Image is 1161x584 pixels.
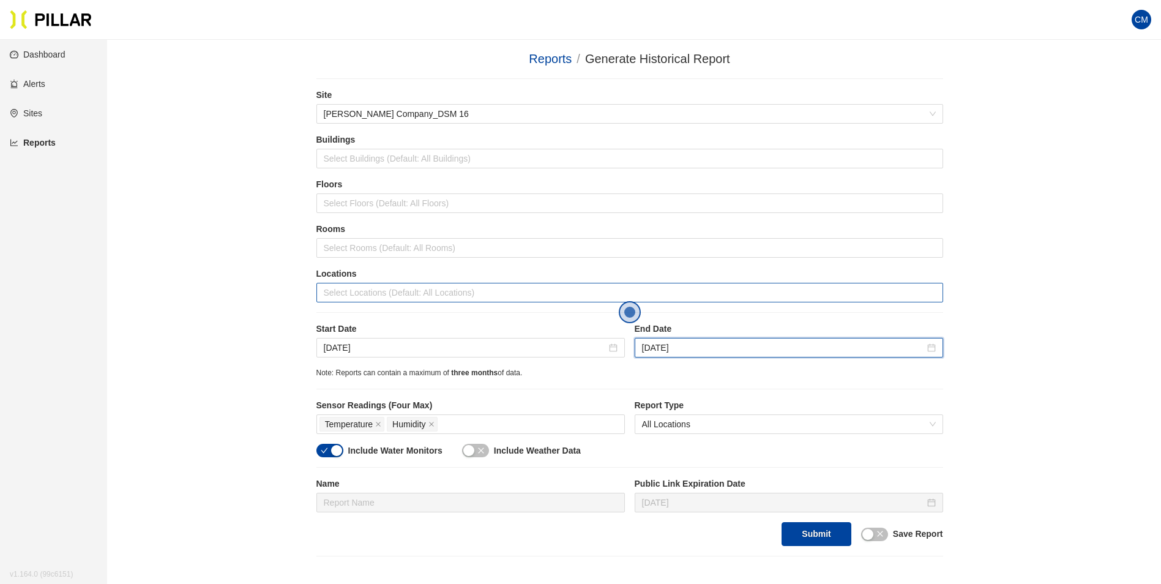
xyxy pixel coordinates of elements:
[428,421,435,429] span: close
[10,79,45,89] a: alertAlerts
[316,367,943,379] div: Note: Reports can contain a maximum of of data.
[348,444,442,457] label: Include Water Monitors
[635,399,943,412] label: Report Type
[316,89,943,102] label: Site
[316,323,625,335] label: Start Date
[451,369,498,377] span: three months
[321,447,328,454] span: check
[876,530,884,537] span: close
[494,444,581,457] label: Include Weather Data
[642,415,936,433] span: All Locations
[316,399,625,412] label: Sensor Readings (Four Max)
[316,477,625,490] label: Name
[392,417,425,431] span: Humidity
[577,52,580,66] span: /
[782,522,851,546] button: Submit
[10,10,92,29] img: Pillar Technologies
[585,52,730,66] span: Generate Historical Report
[324,341,607,354] input: Sep 15, 2025
[635,477,943,490] label: Public Link Expiration Date
[1135,10,1148,29] span: CM
[324,105,936,123] span: Weitz Company_DSM 16
[635,323,943,335] label: End Date
[893,528,943,541] label: Save Report
[10,138,56,148] a: line-chartReports
[10,50,65,59] a: dashboardDashboard
[316,493,625,512] input: Report Name
[10,108,42,118] a: environmentSites
[316,268,943,280] label: Locations
[316,223,943,236] label: Rooms
[316,178,943,191] label: Floors
[619,301,641,323] button: Open the dialog
[375,421,381,429] span: close
[316,133,943,146] label: Buildings
[642,496,925,509] input: Oct 1, 2025
[529,52,572,66] a: Reports
[642,341,925,354] input: Sep 16, 2025
[477,447,485,454] span: close
[325,417,373,431] span: Temperature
